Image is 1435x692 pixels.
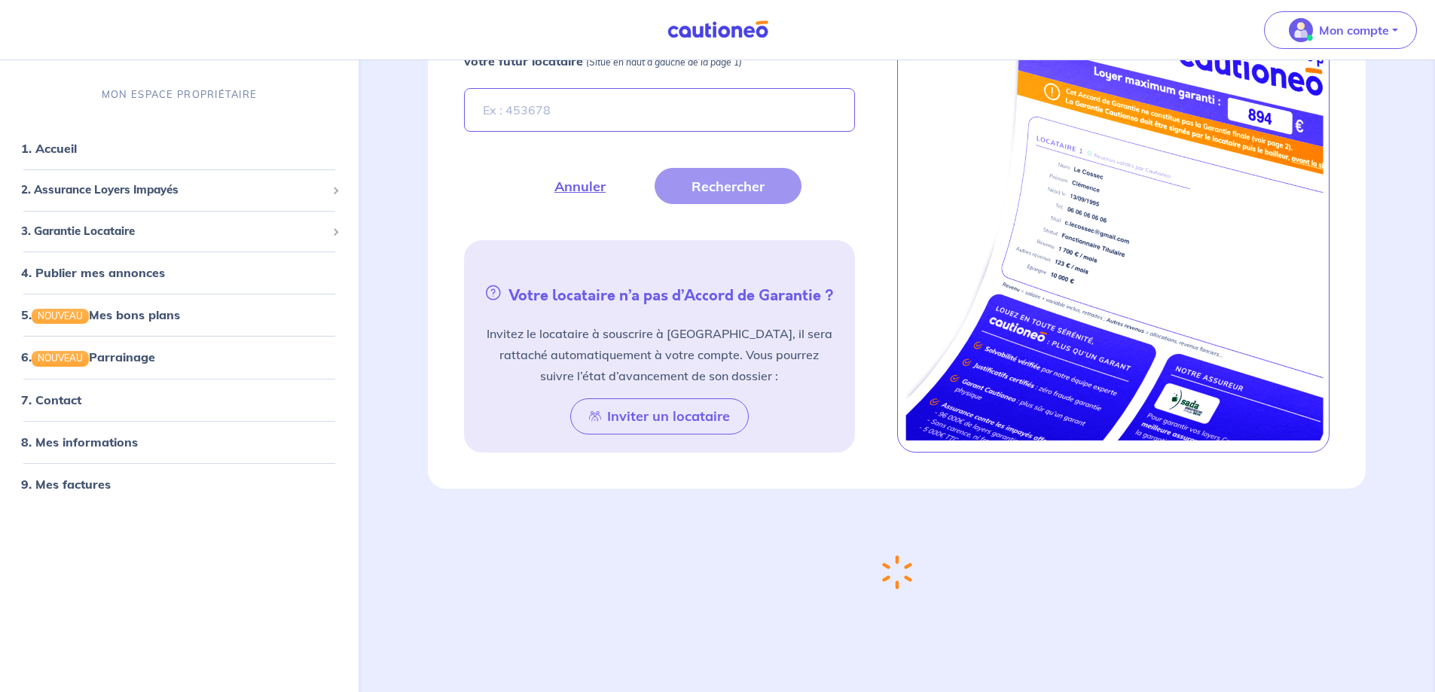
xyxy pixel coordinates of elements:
a: 7. Contact [21,392,81,407]
button: illu_account_valid_menu.svgMon compte [1264,11,1417,49]
a: 1. Accueil [21,141,77,156]
a: 9. Mes factures [21,476,111,491]
div: 4. Publier mes annonces [6,258,353,288]
span: 2. Assurance Loyers Impayés [21,181,326,199]
img: illu_account_valid_menu.svg [1289,18,1313,42]
p: MON ESPACE PROPRIÉTAIRE [102,87,257,102]
button: Annuler [518,168,643,204]
span: 3. Garantie Locataire [21,222,326,239]
div: 9. Mes factures [6,468,353,498]
div: 2. Assurance Loyers Impayés [6,175,353,205]
button: Inviter un locataire [570,398,749,434]
p: Mon compte [1319,21,1389,39]
em: (Situé en haut à gauche de la page 1) [586,56,742,68]
div: 8. Mes informations [6,426,353,456]
img: loading-spinner [881,555,911,590]
div: 5.NOUVEAUMes bons plans [6,300,353,330]
a: 8. Mes informations [21,434,138,449]
div: 3. Garantie Locataire [6,216,353,245]
div: 6.NOUVEAUParrainage [6,342,353,372]
strong: Entrez le numéro de dossier présent sur l’Accord de Garantie de votre futur locataire [464,35,841,69]
p: Invitez le locataire à souscrire à [GEOGRAPHIC_DATA], il sera rattaché automatiquement à votre co... [482,323,836,386]
a: 4. Publier mes annonces [21,265,165,280]
a: 5.NOUVEAUMes bons plans [21,307,180,322]
div: 1. Accueil [6,133,353,163]
a: 6.NOUVEAUParrainage [21,349,155,364]
input: Ex : 453678 [464,88,854,132]
h5: Votre locataire n’a pas d’Accord de Garantie ? [470,282,848,305]
img: Cautioneo [661,20,774,39]
div: 7. Contact [6,384,353,414]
